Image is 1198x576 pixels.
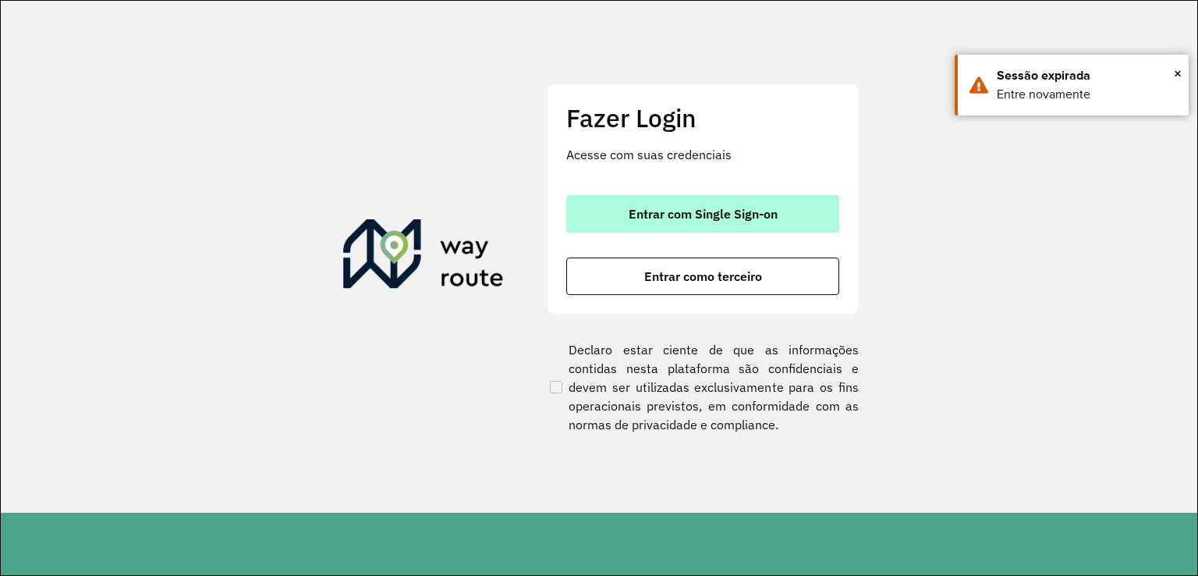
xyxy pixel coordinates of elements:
div: Sessão expirada [997,66,1177,85]
button: button [566,195,839,233]
button: Close [1174,62,1182,85]
label: Declaro estar ciente de que as informações contidas nesta plataforma são confidenciais e devem se... [547,340,859,434]
button: button [566,258,839,295]
span: × [1174,62,1182,85]
img: Roteirizador AmbevTech [343,219,504,294]
p: Acesse com suas credenciais [566,145,839,164]
div: Entre novamente [997,85,1177,104]
h2: Fazer Login [566,103,839,133]
span: Entrar com Single Sign-on [629,208,778,220]
span: Entrar como terceiro [644,270,762,283]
